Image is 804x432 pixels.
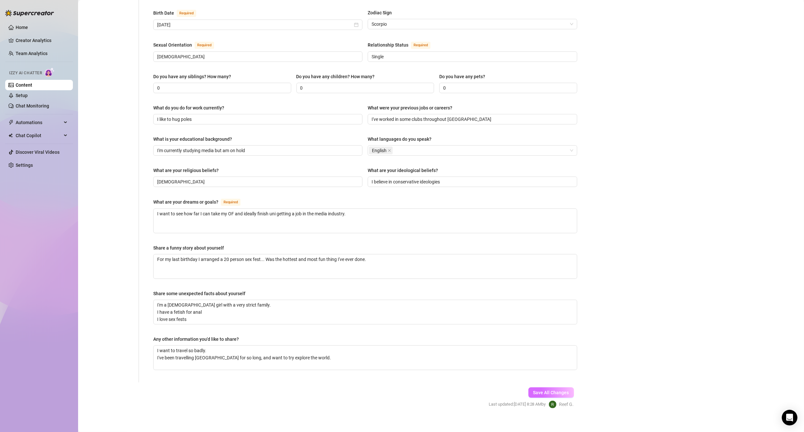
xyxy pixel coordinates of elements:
[153,136,237,143] label: What is your educational background?
[153,167,219,174] div: What are your religious beliefs?
[372,19,573,29] span: Scorpio
[157,116,357,123] input: What do you do for work currently?
[154,346,577,370] textarea: Any other information you'd like to share?
[368,41,438,49] label: Relationship Status
[300,84,429,92] input: Do you have any children? How many?
[411,42,430,49] span: Required
[368,167,443,174] label: What are your ideological beliefs?
[153,336,239,343] div: Any other information you'd like to share?
[154,300,577,324] textarea: Share some unexpected facts about yourself
[368,136,436,143] label: What languages do you speak?
[439,73,490,80] label: Do you have any pets?
[394,147,395,154] input: What languages do you speak?
[45,67,55,77] img: AI Chatter
[782,410,797,425] div: Open Intercom Messenger
[157,84,286,92] input: Do you have any siblings? How many?
[154,209,577,233] textarea: What are your dreams or goals?
[368,9,392,16] div: Zodiac Sign
[368,41,408,49] div: Relationship Status
[153,336,243,343] label: Any other information you'd like to share?
[153,290,250,297] label: Share some unexpected facts about yourself
[16,163,33,168] a: Settings
[153,104,229,111] label: What do you do for work currently?
[153,104,224,111] div: What do you do for work currently?
[153,290,245,297] div: Share some unexpected facts about yourself
[16,103,49,108] a: Chat Monitoring
[443,84,572,92] input: Do you have any pets?
[157,21,353,28] input: Birth Date
[372,116,572,123] input: What were your previous jobs or careers?
[153,198,248,206] label: What are your dreams or goals?
[153,73,236,80] label: Do you have any siblings? How many?
[368,104,457,111] label: What were your previous jobs or careers?
[153,244,228,252] label: Share a funny story about yourself
[368,9,396,16] label: Zodiac Sign
[153,9,203,17] label: Birth Date
[154,254,577,279] textarea: Share a funny story about yourself
[16,25,28,30] a: Home
[489,401,546,408] span: Last updated: [DATE] 8:28 AM by
[157,53,357,60] input: Sexual Orientation
[9,70,42,76] span: Izzy AI Chatter
[368,136,431,143] div: What languages do you speak?
[549,401,556,408] img: Reef Galloway
[16,82,32,88] a: Content
[16,51,48,56] a: Team Analytics
[372,53,572,60] input: Relationship Status
[153,73,231,80] div: Do you have any siblings? How many?
[368,104,452,111] div: What were your previous jobs or careers?
[372,147,387,154] span: English
[439,73,485,80] div: Do you have any pets?
[296,73,375,80] div: Do you have any children? How many?
[368,167,438,174] div: What are your ideological beliefs?
[153,198,218,206] div: What are your dreams or goals?
[177,10,196,17] span: Required
[221,199,240,206] span: Required
[195,42,214,49] span: Required
[16,117,62,128] span: Automations
[153,41,192,49] div: Sexual Orientation
[528,387,574,398] button: Save All Changes
[388,149,391,152] span: close
[5,10,54,16] img: logo-BBDzfeDw.svg
[157,178,357,185] input: What are your religious beliefs?
[153,244,224,252] div: Share a funny story about yourself
[8,120,14,125] span: thunderbolt
[16,35,68,46] a: Creator Analytics
[153,41,221,49] label: Sexual Orientation
[369,147,393,154] span: English
[372,178,572,185] input: What are your ideological beliefs?
[533,390,569,395] span: Save All Changes
[153,136,232,143] div: What is your educational background?
[296,73,379,80] label: Do you have any children? How many?
[153,9,174,17] div: Birth Date
[16,130,62,141] span: Chat Copilot
[16,150,60,155] a: Discover Viral Videos
[559,401,574,408] span: Reef G.
[8,133,13,138] img: Chat Copilot
[153,167,223,174] label: What are your religious beliefs?
[16,93,28,98] a: Setup
[157,147,357,154] input: What is your educational background?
